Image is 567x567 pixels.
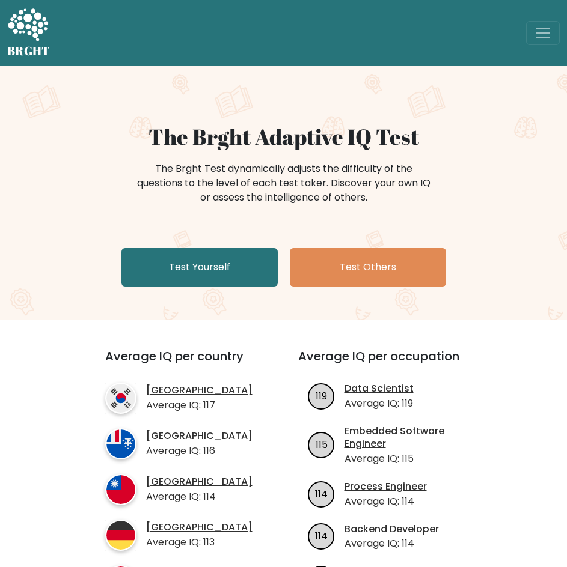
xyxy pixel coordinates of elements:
a: [GEOGRAPHIC_DATA] [146,476,253,488]
a: Test Yourself [121,248,278,287]
img: country [105,428,136,459]
h3: Average IQ per occupation [298,349,477,378]
p: Average IQ: 115 [345,452,477,466]
a: [GEOGRAPHIC_DATA] [146,384,253,397]
text: 119 [316,389,327,403]
a: Backend Developer [345,523,439,536]
h1: The Brght Adaptive IQ Test [7,124,560,150]
a: [GEOGRAPHIC_DATA] [146,521,253,534]
p: Average IQ: 114 [345,494,427,509]
img: country [105,474,136,505]
h3: Average IQ per country [105,349,255,378]
a: Embedded Software Engineer [345,425,477,450]
p: Average IQ: 114 [345,536,439,551]
a: Data Scientist [345,383,414,395]
p: Average IQ: 116 [146,444,253,458]
a: BRGHT [7,5,51,61]
a: Test Others [290,248,446,287]
text: 114 [315,529,328,543]
div: The Brght Test dynamically adjusts the difficulty of the questions to the level of each test take... [133,162,434,205]
p: Average IQ: 114 [146,490,253,504]
text: 114 [315,487,328,501]
text: 115 [315,438,327,452]
img: country [105,383,136,414]
p: Average IQ: 119 [345,396,414,411]
a: [GEOGRAPHIC_DATA] [146,430,253,443]
p: Average IQ: 113 [146,535,253,550]
button: Toggle navigation [526,21,560,45]
h5: BRGHT [7,44,51,58]
a: Process Engineer [345,481,427,493]
img: country [105,520,136,551]
p: Average IQ: 117 [146,398,253,413]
